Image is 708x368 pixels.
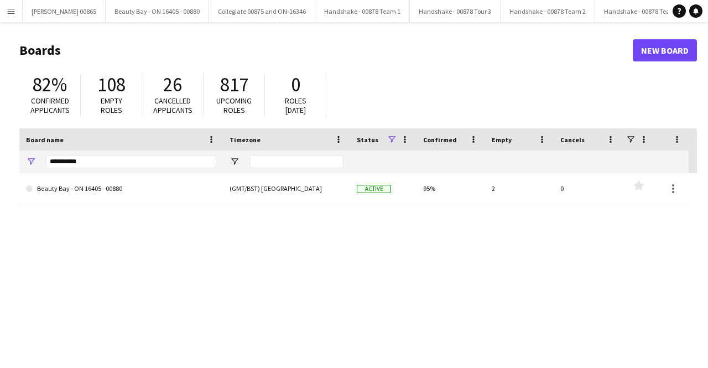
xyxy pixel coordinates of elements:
[285,96,306,115] span: Roles [DATE]
[417,173,485,204] div: 95%
[26,157,36,167] button: Open Filter Menu
[19,42,633,59] h1: Boards
[30,96,70,115] span: Confirmed applicants
[560,136,585,144] span: Cancels
[595,1,690,22] button: Handshake - 00878 Team 4
[106,1,209,22] button: Beauty Bay - ON 16405 - 00880
[291,72,300,97] span: 0
[501,1,595,22] button: Handshake - 00878 Team 2
[216,96,252,115] span: Upcoming roles
[315,1,410,22] button: Handshake - 00878 Team 1
[230,157,240,167] button: Open Filter Menu
[423,136,457,144] span: Confirmed
[46,155,216,168] input: Board name Filter Input
[220,72,248,97] span: 817
[163,72,182,97] span: 26
[357,185,391,193] span: Active
[153,96,192,115] span: Cancelled applicants
[633,39,697,61] a: New Board
[209,1,315,22] button: Collegiate 00875 and ON-16346
[23,1,106,22] button: [PERSON_NAME] 00865
[410,1,501,22] button: Handshake - 00878 Tour 3
[485,173,554,204] div: 2
[97,72,126,97] span: 108
[26,136,64,144] span: Board name
[249,155,343,168] input: Timezone Filter Input
[101,96,122,115] span: Empty roles
[26,173,216,204] a: Beauty Bay - ON 16405 - 00880
[33,72,67,97] span: 82%
[554,173,622,204] div: 0
[357,136,378,144] span: Status
[223,173,350,204] div: (GMT/BST) [GEOGRAPHIC_DATA]
[492,136,512,144] span: Empty
[230,136,261,144] span: Timezone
